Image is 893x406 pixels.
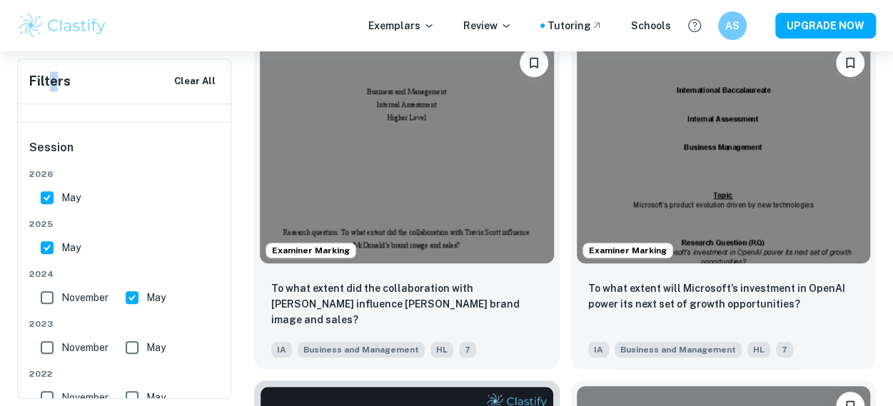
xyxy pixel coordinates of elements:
a: Tutoring [548,18,602,34]
span: 2026 [29,168,221,181]
p: Exemplars [368,18,435,34]
button: Bookmark [836,49,864,77]
button: Help and Feedback [682,14,707,38]
img: Business and Management IA example thumbnail: To what extent will Microsoft’s investme [577,43,871,263]
button: UPGRADE NOW [775,13,876,39]
button: Bookmark [520,49,548,77]
p: To what extent did the collaboration with Travis Scott influence McDonald’s brand image and sales? [271,280,543,328]
p: Review [463,18,512,34]
span: November [61,390,109,405]
a: Schools [631,18,671,34]
span: May [61,190,81,205]
button: AS [718,11,747,40]
span: Business and Management [298,342,425,357]
span: November [61,340,109,355]
span: HL [747,342,770,357]
span: Examiner Marking [583,244,672,257]
span: May [146,340,166,355]
img: Clastify logo [17,11,108,40]
span: May [146,290,166,305]
span: November [61,290,109,305]
span: May [61,240,81,255]
p: To what extent will Microsoft’s investment in OpenAI power its next set of growth opportunities? [588,280,859,312]
span: IA [588,342,609,357]
a: Examiner MarkingBookmarkTo what extent did the collaboration with Travis Scott influence McDonald... [254,37,560,369]
span: Business and Management [615,342,742,357]
h6: AS [725,18,741,34]
a: Examiner MarkingBookmarkTo what extent will Microsoft’s investment in OpenAI power its next set o... [571,37,877,369]
h6: Session [29,139,221,168]
span: 2025 [29,218,221,230]
span: 7 [776,342,793,357]
img: Business and Management IA example thumbnail: To what extent did the collaboration wit [260,43,554,263]
span: 2023 [29,318,221,330]
span: 7 [459,342,476,357]
span: 2022 [29,367,221,380]
span: Examiner Marking [266,244,355,257]
button: Clear All [171,71,219,92]
span: May [146,390,166,405]
span: IA [271,342,292,357]
span: HL [430,342,453,357]
span: 2024 [29,268,221,280]
h6: Filters [29,71,71,91]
